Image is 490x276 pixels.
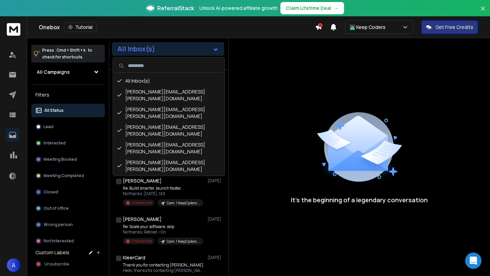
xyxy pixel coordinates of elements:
[132,200,152,205] p: Unsubscribe
[465,253,481,269] div: Open Intercom Messenger
[64,22,97,32] button: Tutorial
[35,249,69,256] h3: Custom Labels
[208,255,223,260] p: [DATE]
[114,122,223,139] div: [PERSON_NAME][EMAIL_ADDRESS][PERSON_NAME][DOMAIN_NAME]
[44,157,77,162] p: Meeting Booked
[44,238,74,244] p: Not Interested
[44,108,64,113] p: All Status
[349,24,388,31] p: 👨🏽‍💻 Keep Coders
[114,75,223,86] div: All Inbox(s)
[31,90,105,100] h3: Filters
[114,157,223,175] div: [PERSON_NAME][EMAIL_ADDRESS][PERSON_NAME][DOMAIN_NAME]
[55,46,86,54] span: Cmd + Shift + k
[436,24,473,31] p: Get Free Credits
[114,86,223,104] div: [PERSON_NAME][EMAIL_ADDRESS][PERSON_NAME][DOMAIN_NAME]
[132,239,152,244] p: Unsubscribe
[167,239,199,244] p: Cam: 1 KeepCpders 3.3K
[42,47,92,61] p: Press to check for shortcuts.
[39,22,315,32] div: Onebox
[123,191,203,196] p: No thanks. [DATE], Oct
[123,186,203,191] p: Re: Build smarter, launch faster,
[44,261,69,267] span: Unsubscribe
[37,69,70,75] h1: All Campaigns
[199,5,278,12] p: Unlock AI-powered affiliate growth
[280,2,344,14] button: Claim Lifetime Deal
[44,222,73,227] p: Wrong person
[123,268,205,273] p: Hello, thanks for contacting [PERSON_NAME]!
[123,177,162,184] h1: [PERSON_NAME]
[208,217,223,222] p: [DATE]
[123,216,162,223] h1: [PERSON_NAME]
[117,46,155,52] h1: All Inbox(s)
[44,124,53,130] p: Lead
[44,206,69,211] p: Out of office
[123,229,203,235] p: No thanks. Retired > On
[291,195,428,205] p: It’s the beginning of a legendary conversation
[44,189,58,195] p: Closed
[123,254,145,261] h1: KleerCard
[157,4,194,12] span: ReferralStack
[334,5,339,12] span: →
[7,258,20,272] span: A
[478,4,487,20] button: Close banner
[208,178,223,184] p: [DATE]
[114,139,223,157] div: [PERSON_NAME][EMAIL_ADDRESS][PERSON_NAME][DOMAIN_NAME]
[167,201,199,206] p: Cam: 1 KeepCpders 3.3K
[123,224,203,229] p: Re: Scale your software, skip
[123,262,205,268] p: Thank you for contacting [PERSON_NAME]
[44,173,84,178] p: Meeting Completed
[44,140,66,146] p: Interested
[114,104,223,122] div: [PERSON_NAME][EMAIL_ADDRESS][PERSON_NAME][DOMAIN_NAME]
